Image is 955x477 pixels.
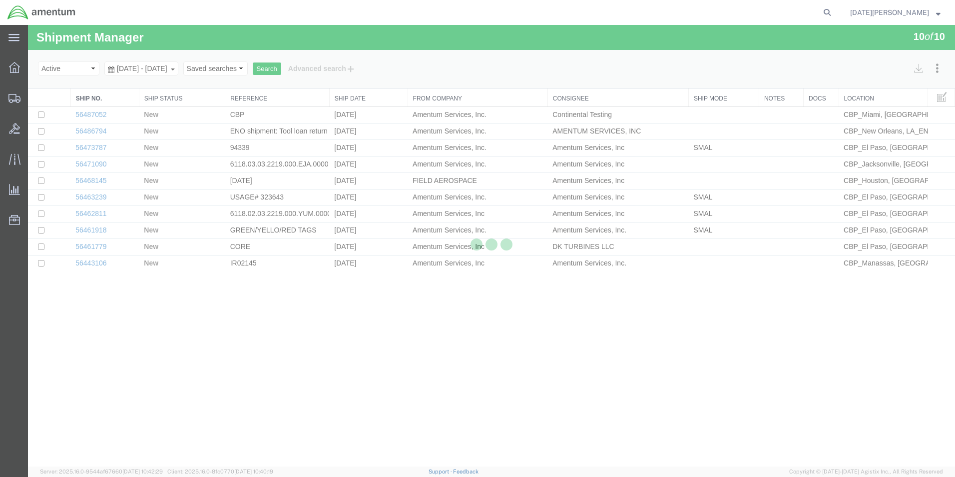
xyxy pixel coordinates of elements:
span: Copyright © [DATE]-[DATE] Agistix Inc., All Rights Reserved [789,467,943,476]
span: [DATE] 10:40:19 [234,468,273,474]
span: Noel Arrieta [850,7,929,18]
button: [DATE][PERSON_NAME] [850,6,941,18]
a: Support [429,468,454,474]
span: [DATE] 10:42:29 [122,468,163,474]
span: Client: 2025.16.0-8fc0770 [167,468,273,474]
a: Feedback [453,468,478,474]
span: Server: 2025.16.0-9544af67660 [40,468,163,474]
img: logo [7,5,76,20]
